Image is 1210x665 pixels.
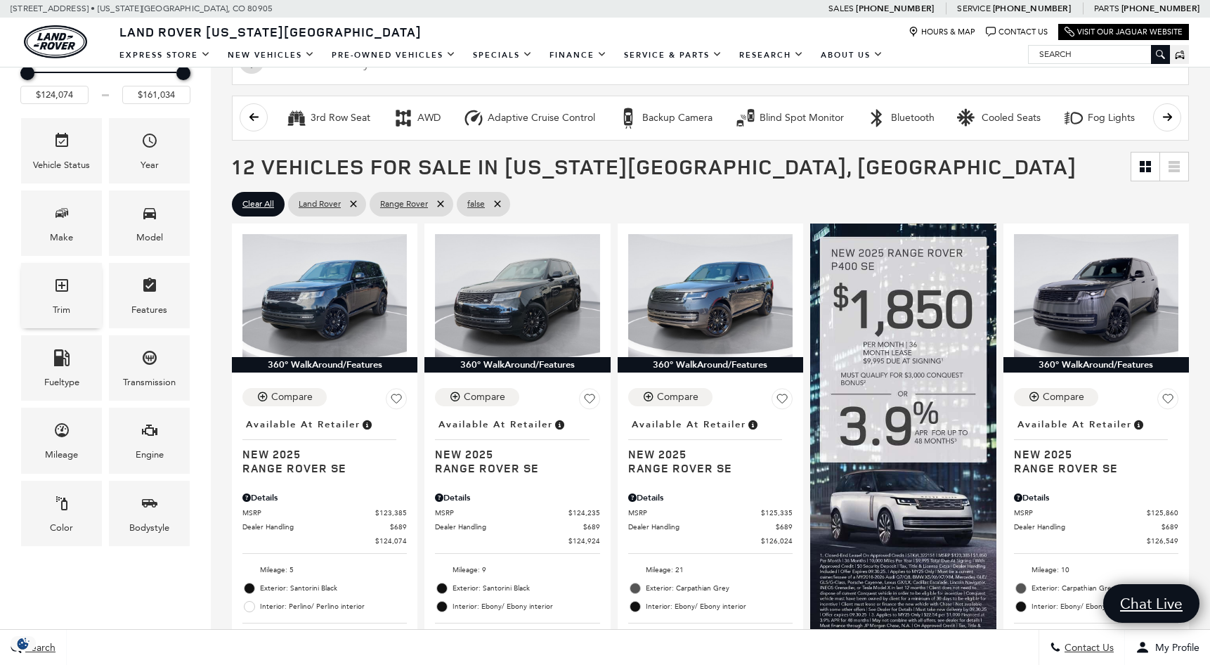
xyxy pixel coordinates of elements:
[761,508,793,518] span: $125,335
[136,230,163,245] div: Model
[111,43,219,67] a: EXPRESS STORE
[1017,417,1132,432] span: Available at Retailer
[891,112,935,124] div: Bluetooth
[311,112,370,124] div: 3rd Row Seat
[111,23,430,40] a: Land Rover [US_STATE][GEOGRAPHIC_DATA]
[7,636,39,651] img: Opt-Out Icon
[21,408,102,473] div: MileageMileage
[53,129,70,157] span: Vehicle
[1014,508,1147,518] span: MSRP
[488,112,595,124] div: Adaptive Cruise Control
[1088,112,1135,124] div: Fog Lights
[1014,522,1162,532] span: Dealer Handling
[141,157,159,173] div: Year
[242,461,396,475] span: Range Rover SE
[616,43,731,67] a: Service & Parts
[856,3,934,14] a: [PHONE_NUMBER]
[53,346,70,375] span: Fueltype
[435,415,599,475] a: Available at RetailerNew 2025Range Rover SE
[271,391,313,403] div: Compare
[1014,447,1168,461] span: New 2025
[1065,27,1183,37] a: Visit Our Jaguar Website
[109,408,190,473] div: EngineEngine
[735,108,756,129] div: Blind Spot Monitor
[453,581,599,595] span: Exterior: Santorini Black
[993,3,1071,14] a: [PHONE_NUMBER]
[109,481,190,546] div: BodystyleBodystyle
[1103,584,1199,623] a: Chat Live
[1094,4,1119,13] span: Parts
[1147,508,1178,518] span: $125,860
[746,417,759,432] span: Vehicle is in stock and ready for immediate delivery. Due to demand, availability is subject to c...
[628,508,761,518] span: MSRP
[628,388,713,406] button: Compare Vehicle
[360,417,373,432] span: Vehicle is in stock and ready for immediate delivery. Due to demand, availability is subject to c...
[453,600,599,614] span: Interior: Ebony/ Ebony interior
[1014,561,1178,579] li: Mileage: 10
[286,108,307,129] div: 3rd Row Seat
[628,522,776,532] span: Dealer Handling
[1014,388,1098,406] button: Compare Vehicle
[242,234,407,358] img: 2025 LAND ROVER Range Rover SE
[828,4,854,13] span: Sales
[380,195,428,213] span: Range Rover
[632,417,746,432] span: Available at Retailer
[232,357,417,373] div: 360° WalkAround/Features
[618,108,639,129] div: Backup Camera
[628,508,793,518] a: MSRP $125,335
[7,636,39,651] section: Click to Open Cookie Consent Modal
[386,388,407,415] button: Save Vehicle
[949,103,1048,133] button: Cooled SeatsCooled Seats
[24,25,87,58] a: land-rover
[242,522,407,532] a: Dealer Handling $689
[323,43,464,67] a: Pre-Owned Vehicles
[1055,103,1143,133] button: Fog LightsFog Lights
[44,375,79,390] div: Fueltype
[628,536,793,546] a: $126,024
[628,447,782,461] span: New 2025
[375,536,407,546] span: $124,074
[435,461,589,475] span: Range Rover SE
[467,195,485,213] span: false
[464,43,541,67] a: Specials
[628,491,793,504] div: Pricing Details - Range Rover SE
[242,388,327,406] button: Compare Vehicle
[24,25,87,58] img: Land Rover
[435,522,599,532] a: Dealer Handling $689
[21,263,102,328] div: TrimTrim
[242,447,396,461] span: New 2025
[568,508,600,518] span: $124,235
[53,201,70,230] span: Make
[242,508,375,518] span: MSRP
[1132,417,1145,432] span: Vehicle is in stock and ready for immediate delivery. Due to demand, availability is subject to c...
[242,561,407,579] li: Mileage: 5
[760,112,844,124] div: Blind Spot Monitor
[646,581,793,595] span: Exterior: Carpathian Grey
[390,522,407,532] span: $689
[1043,391,1084,403] div: Compare
[1014,491,1178,504] div: Pricing Details - Range Rover SE
[50,520,73,536] div: Color
[53,491,70,520] span: Color
[657,391,698,403] div: Compare
[242,491,407,504] div: Pricing Details - Range Rover SE
[583,522,600,532] span: $689
[435,508,599,518] a: MSRP $124,235
[1063,108,1084,129] div: Fog Lights
[119,23,422,40] span: Land Rover [US_STATE][GEOGRAPHIC_DATA]
[242,522,390,532] span: Dealer Handling
[438,417,553,432] span: Available at Retailer
[141,418,158,447] span: Engine
[109,263,190,328] div: FeaturesFeatures
[50,230,73,245] div: Make
[761,536,793,546] span: $126,024
[109,335,190,401] div: TransmissionTransmission
[1029,46,1169,63] input: Search
[278,103,378,133] button: 3rd Row Seat3rd Row Seat
[109,118,190,183] div: YearYear
[242,536,407,546] a: $124,074
[176,66,190,80] div: Maximum Price
[1061,642,1114,654] span: Contact Us
[20,61,190,104] div: Price
[541,43,616,67] a: Finance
